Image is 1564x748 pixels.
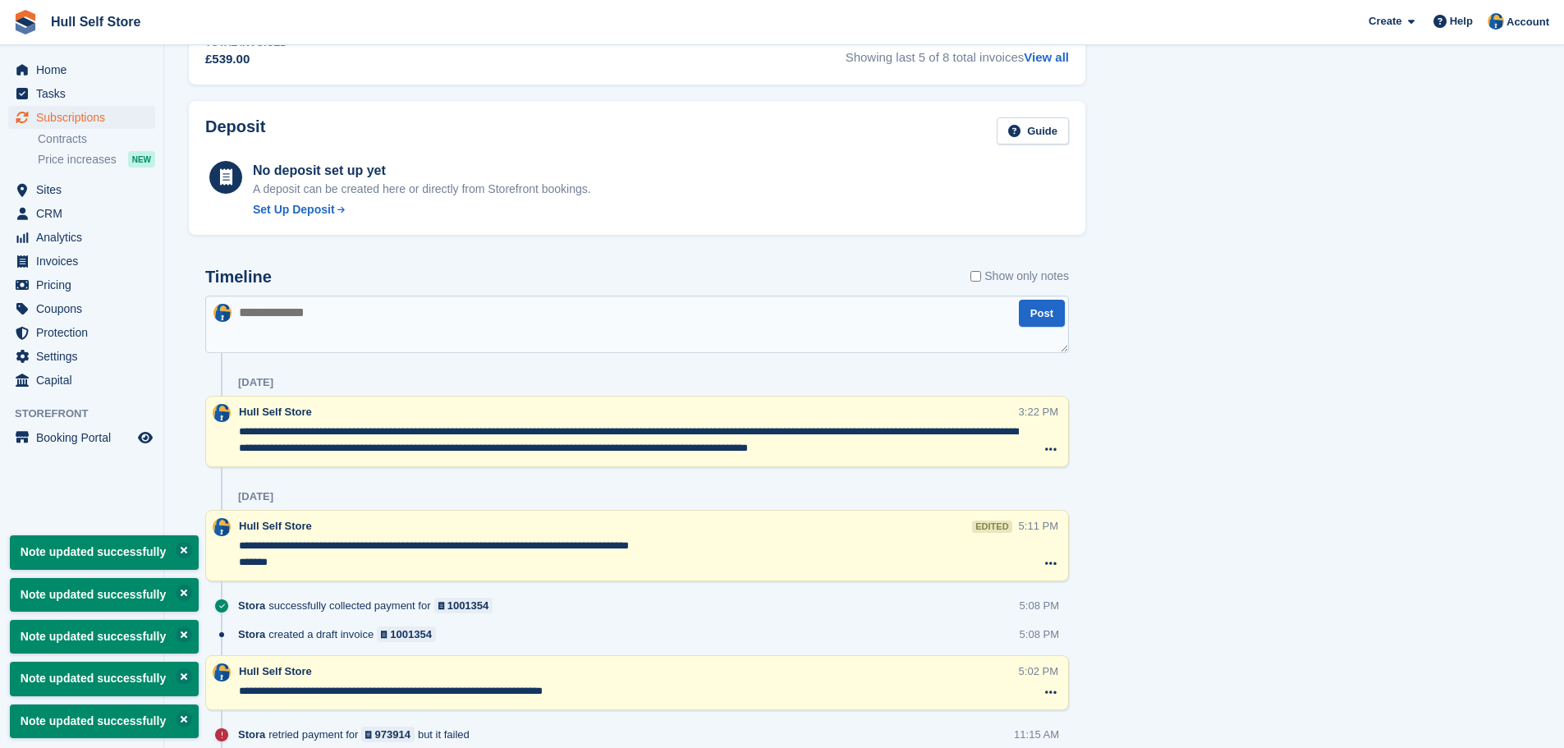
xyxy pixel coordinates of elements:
a: menu [8,297,155,320]
p: Note updated successfully [10,578,199,612]
span: Sites [36,178,135,201]
a: menu [8,250,155,273]
a: Hull Self Store [44,8,147,35]
span: Protection [36,321,135,344]
img: Hull Self Store [213,404,231,422]
span: Storefront [15,406,163,422]
img: Hull Self Store [1488,13,1504,30]
span: Pricing [36,273,135,296]
p: Note updated successfully [10,535,199,569]
label: Show only notes [970,268,1069,285]
span: Home [36,58,135,81]
p: Note updated successfully [10,662,199,695]
span: Showing last 5 of 8 total invoices [846,35,1069,69]
a: menu [8,321,155,344]
span: Booking Portal [36,426,135,449]
span: Stora [238,626,265,642]
a: menu [8,178,155,201]
a: menu [8,82,155,105]
a: 1001354 [377,626,436,642]
a: menu [8,226,155,249]
img: Hull Self Store [213,518,231,536]
span: Analytics [36,226,135,249]
a: Guide [997,117,1069,145]
div: Set Up Deposit [253,201,335,218]
div: £539.00 [205,50,287,69]
div: 5:11 PM [1019,518,1058,534]
a: menu [8,106,155,129]
a: menu [8,273,155,296]
span: Hull Self Store [239,406,312,418]
div: edited [972,521,1011,533]
p: Note updated successfully [10,620,199,654]
div: 11:15 AM [1014,727,1059,742]
span: Create [1369,13,1401,30]
a: Set Up Deposit [253,201,591,218]
p: Note updated successfully [10,704,199,738]
span: Stora [238,727,265,742]
div: 1001354 [390,626,432,642]
div: 5:02 PM [1019,663,1058,679]
span: CRM [36,202,135,225]
a: Preview store [135,428,155,447]
span: Stora [238,598,265,613]
span: Price increases [38,152,117,167]
span: Hull Self Store [239,665,312,677]
div: retried payment for but it failed [238,727,478,742]
a: View all [1024,50,1069,64]
span: Hull Self Store [239,520,312,532]
a: menu [8,369,155,392]
div: created a draft invoice [238,626,444,642]
span: Capital [36,369,135,392]
div: 5:08 PM [1020,626,1059,642]
span: Settings [36,345,135,368]
a: Price increases NEW [38,150,155,168]
a: menu [8,426,155,449]
img: Hull Self Store [213,663,231,681]
span: Invoices [36,250,135,273]
a: menu [8,202,155,225]
input: Show only notes [970,268,981,285]
h2: Deposit [205,117,265,145]
a: Contracts [38,131,155,147]
span: Account [1507,14,1549,30]
div: 973914 [375,727,410,742]
h2: Timeline [205,268,272,287]
img: stora-icon-8386f47178a22dfd0bd8f6a31ec36ba5ce8667c1dd55bd0f319d3a0aa187defe.svg [13,10,38,34]
a: 1001354 [434,598,493,613]
button: Post [1019,300,1065,327]
div: No deposit set up yet [253,161,591,181]
span: Subscriptions [36,106,135,129]
img: Hull Self Store [213,304,232,322]
div: 1001354 [447,598,489,613]
div: [DATE] [238,490,273,503]
div: successfully collected payment for [238,598,501,613]
span: Coupons [36,297,135,320]
a: 973914 [361,727,415,742]
div: NEW [128,151,155,167]
div: 3:22 PM [1019,404,1058,420]
span: Help [1450,13,1473,30]
div: [DATE] [238,376,273,389]
a: menu [8,345,155,368]
p: A deposit can be created here or directly from Storefront bookings. [253,181,591,198]
div: 5:08 PM [1020,598,1059,613]
a: menu [8,58,155,81]
span: Tasks [36,82,135,105]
